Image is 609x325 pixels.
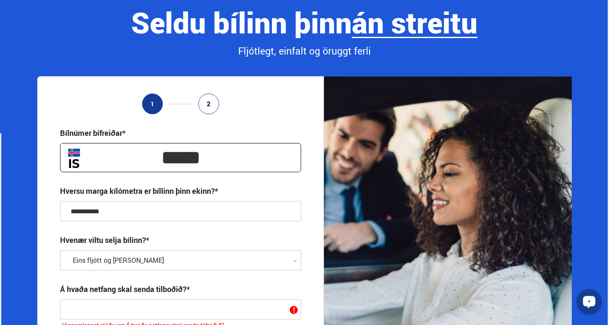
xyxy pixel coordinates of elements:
[207,100,211,107] span: 2
[37,6,572,38] div: Seldu bílinn þinn
[37,44,572,58] div: Fljótlegt, einfalt og öruggt ferli
[352,3,477,42] b: án streitu
[60,186,218,196] div: Hversu marga kílómetra er bíllinn þinn ekinn?*
[151,100,154,107] span: 1
[60,128,126,138] div: Bílnúmer bifreiðar*
[570,286,605,321] iframe: LiveChat chat widget
[60,284,190,294] div: Á hvaða netfang skal senda tilboðið?*
[60,235,149,245] label: Hvenær viltu selja bílinn?*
